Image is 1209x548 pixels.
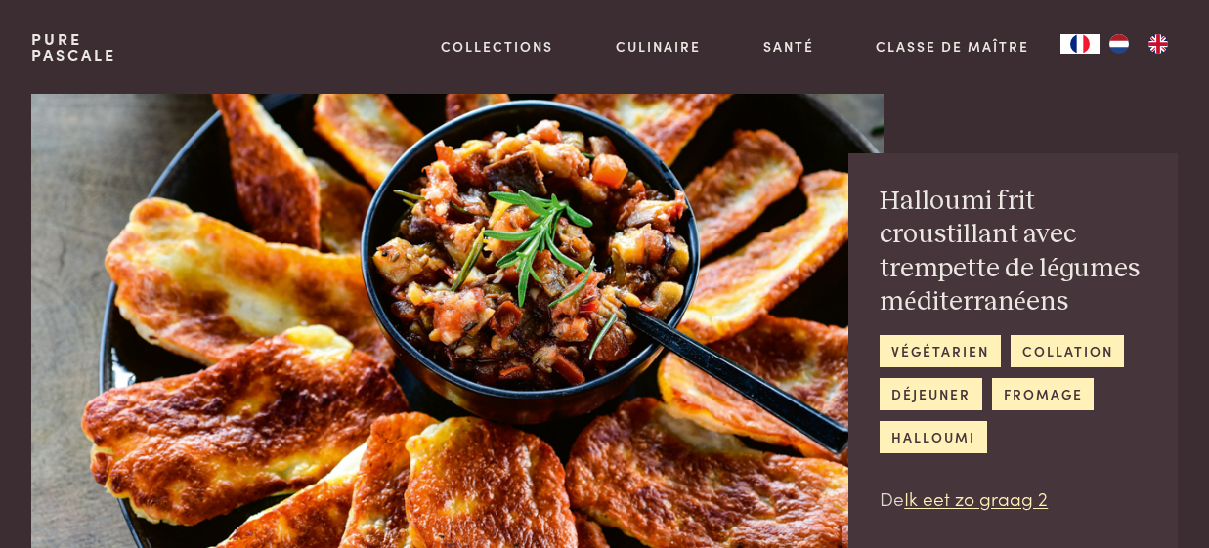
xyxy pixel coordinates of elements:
ul: Language list [1100,34,1178,54]
a: fromage [992,378,1094,410]
a: végétarien [880,335,1000,367]
a: Culinaire [616,36,701,57]
a: Classe de maître [876,36,1029,57]
a: PurePascale [31,31,116,63]
a: NL [1100,34,1139,54]
a: FR [1060,34,1100,54]
a: Collections [441,36,553,57]
h2: Halloumi frit croustillant avec trempette de légumes méditerranéens [880,185,1146,319]
div: Language [1060,34,1100,54]
p: De [880,485,1146,513]
a: collation [1011,335,1124,367]
aside: Language selected: Français [1060,34,1178,54]
a: Santé [763,36,814,57]
a: déjeuner [880,378,981,410]
a: halloumi [880,421,986,453]
a: Ik eet zo graag 2 [904,485,1048,511]
a: EN [1139,34,1178,54]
